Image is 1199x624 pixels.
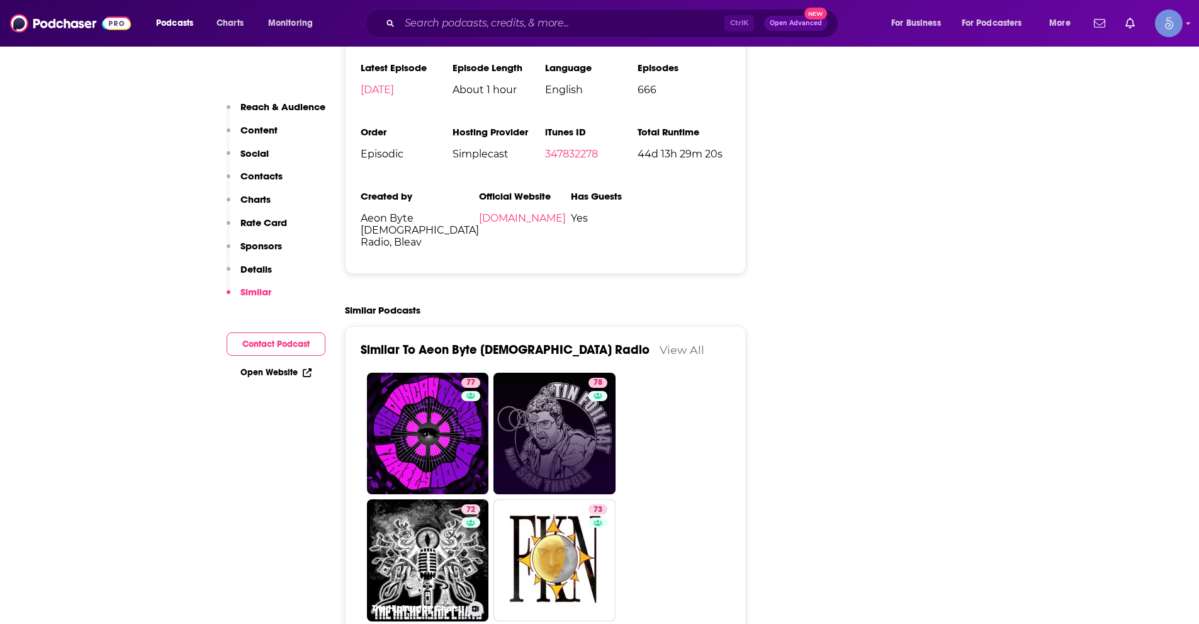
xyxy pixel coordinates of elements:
span: 73 [594,504,602,516]
span: English [545,84,638,96]
span: Podcasts [156,14,193,32]
span: 72 [466,504,475,516]
h3: Order [361,126,453,138]
h3: Official Website [479,190,571,202]
h3: Hosting Provider [453,126,545,138]
button: open menu [259,13,329,33]
button: Reach & Audience [227,101,325,124]
button: Show profile menu [1155,9,1183,37]
button: open menu [882,13,957,33]
span: Aeon Byte [DEMOGRAPHIC_DATA] Radio, Bleav [361,212,479,248]
a: 347832278 [545,148,598,160]
a: 73 [588,504,607,514]
h3: Total Runtime [638,126,730,138]
span: Logged in as Spiral5-G1 [1155,9,1183,37]
h3: Episode Length [453,62,545,74]
a: 78 [493,373,616,495]
a: 72 [461,504,480,514]
span: Ctrl K [724,15,754,31]
a: Similar To Aeon Byte [DEMOGRAPHIC_DATA] Radio [361,342,650,358]
h3: Has Guests [571,190,663,202]
button: Similar [227,286,271,309]
p: Contacts [240,170,283,182]
button: Sponsors [227,240,282,263]
a: View All [660,343,704,356]
a: 78 [588,378,607,388]
span: More [1049,14,1071,32]
p: Sponsors [240,240,282,252]
span: 77 [466,377,475,389]
img: Podchaser - Follow, Share and Rate Podcasts [10,11,131,35]
button: Contact Podcast [227,332,325,356]
span: 78 [594,377,602,389]
a: 77 [367,373,489,495]
h3: iTunes ID [545,126,638,138]
h3: Latest Episode [361,62,453,74]
a: [DOMAIN_NAME] [479,212,566,224]
a: 73 [493,499,616,621]
span: For Podcasters [962,14,1022,32]
a: Show notifications dropdown [1120,13,1140,34]
h3: Language [545,62,638,74]
p: Similar [240,286,271,298]
input: Search podcasts, credits, & more... [400,13,724,33]
h2: Similar Podcasts [345,304,420,316]
a: 72The Higherside Chats [367,499,489,621]
span: 44d 13h 29m 20s [638,148,730,160]
button: Details [227,263,272,286]
button: Rate Card [227,217,287,240]
span: Yes [571,212,663,224]
span: Simplecast [453,148,545,160]
span: About 1 hour [453,84,545,96]
p: Rate Card [240,217,287,229]
span: For Business [891,14,941,32]
a: Open Website [240,367,312,378]
p: Social [240,147,269,159]
span: Episodic [361,148,453,160]
h3: Episodes [638,62,730,74]
h3: Created by [361,190,479,202]
p: Content [240,124,278,136]
span: Monitoring [268,14,313,32]
span: Charts [217,14,244,32]
button: Content [227,124,278,147]
button: Contacts [227,170,283,193]
span: Open Advanced [770,20,822,26]
p: Reach & Audience [240,101,325,113]
button: Charts [227,193,271,217]
span: 666 [638,84,730,96]
a: 77 [461,378,480,388]
button: Social [227,147,269,171]
button: open menu [954,13,1040,33]
img: User Profile [1155,9,1183,37]
button: open menu [147,13,210,33]
p: Details [240,263,272,275]
a: [DATE] [361,84,394,96]
a: Charts [208,13,251,33]
a: Show notifications dropdown [1089,13,1110,34]
button: Open AdvancedNew [764,16,828,31]
span: New [804,8,827,20]
p: Charts [240,193,271,205]
div: Search podcasts, credits, & more... [377,9,850,38]
button: open menu [1040,13,1086,33]
h3: The Higherside Chats [372,603,463,614]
